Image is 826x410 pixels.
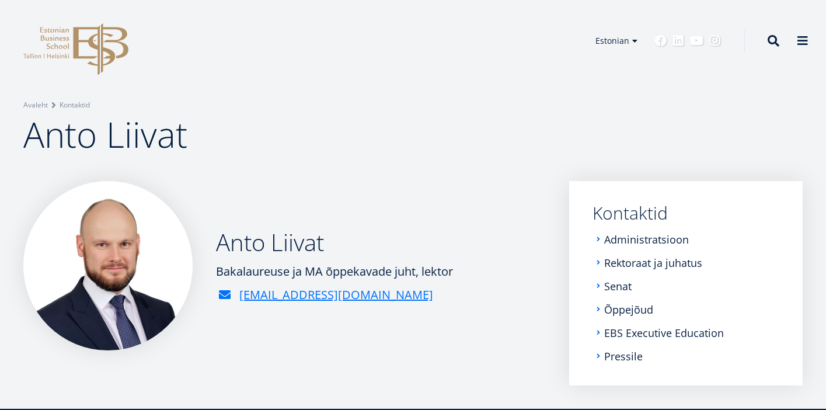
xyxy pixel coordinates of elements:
[23,181,193,350] img: Anto Liivat
[604,257,702,269] a: Rektoraat ja juhatus
[709,35,721,47] a: Instagram
[604,234,689,245] a: Administratsioon
[604,304,653,315] a: Õppejõud
[216,263,453,280] div: Bakalaureuse ja MA õppekavade juht, lektor
[239,286,433,304] a: [EMAIL_ADDRESS][DOMAIN_NAME]
[216,228,453,257] h2: Anto Liivat
[593,204,779,222] a: Kontaktid
[690,35,703,47] a: Youtube
[604,350,643,362] a: Pressile
[60,99,90,111] a: Kontaktid
[672,35,684,47] a: Linkedin
[23,110,187,158] span: Anto Liivat
[655,35,667,47] a: Facebook
[604,327,724,339] a: EBS Executive Education
[23,99,48,111] a: Avaleht
[604,280,632,292] a: Senat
